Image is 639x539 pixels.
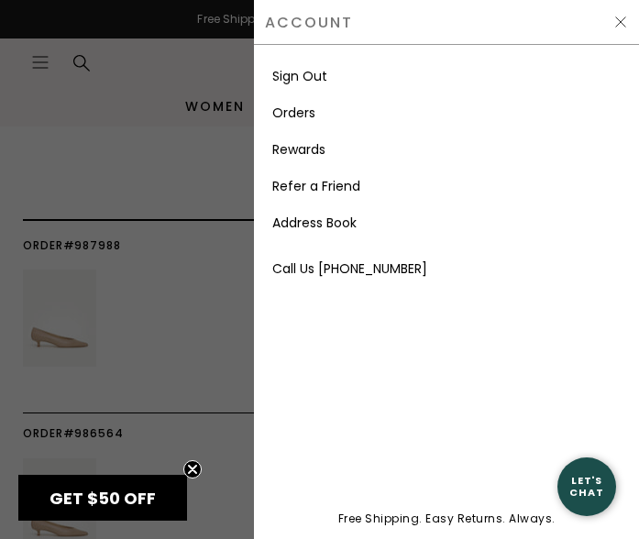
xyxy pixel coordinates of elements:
[613,15,628,29] img: Hide Slider
[272,259,314,278] span: Call Us
[183,460,202,478] button: Close teaser
[272,177,360,195] a: Refer a Friend
[265,16,353,29] span: Account
[557,475,616,498] div: Let's Chat
[18,475,187,521] div: GET $50 OFFClose teaser
[272,140,325,159] a: Rewards
[254,510,639,528] p: Free Shipping. Easy Returns. Always.
[50,487,156,510] span: GET $50 OFF
[272,214,357,232] a: Address Book
[272,104,315,122] a: Orders
[318,259,427,278] span: [PHONE_NUMBER]
[272,259,427,278] a: Call Us [PHONE_NUMBER]
[272,67,327,85] a: Sign Out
